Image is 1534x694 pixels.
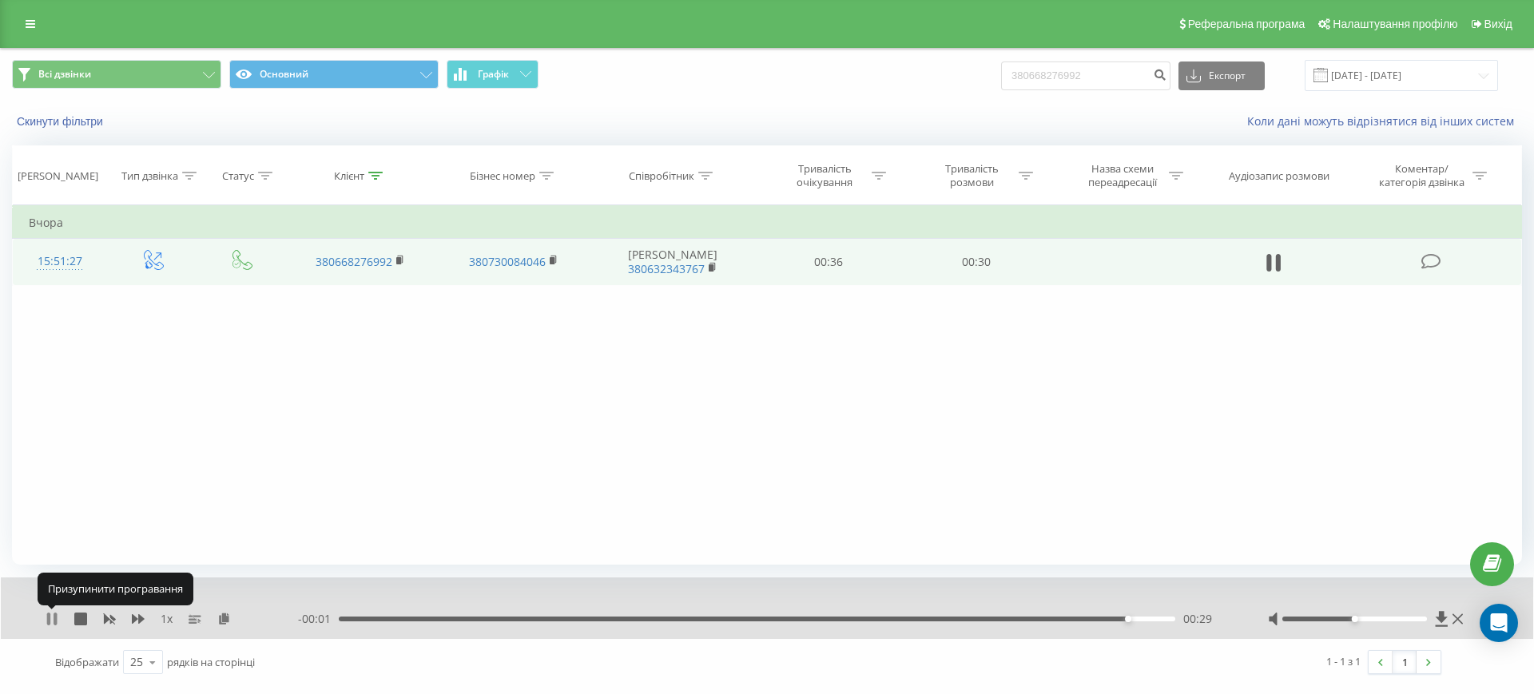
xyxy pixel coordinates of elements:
span: Вихід [1484,18,1512,30]
div: [PERSON_NAME] [18,169,98,183]
a: 380632343767 [628,261,705,276]
div: Аудіозапис розмови [1229,169,1329,183]
button: Експорт [1178,61,1265,90]
span: 00:29 [1183,611,1212,627]
button: Основний [229,60,439,89]
div: Accessibility label [1125,616,1131,622]
div: Коментар/категорія дзвінка [1375,162,1468,189]
span: - 00:01 [298,611,339,627]
a: Коли дані можуть відрізнятися вiд інших систем [1247,113,1522,129]
span: Відображати [55,655,119,669]
div: Призупинити програвання [38,573,193,605]
div: Бізнес номер [470,169,535,183]
span: Графік [478,69,509,80]
button: Скинути фільтри [12,114,111,129]
div: Статус [222,169,254,183]
button: Всі дзвінки [12,60,221,89]
div: Клієнт [334,169,364,183]
div: Тривалість очікування [782,162,868,189]
span: 1 x [161,611,173,627]
td: 00:30 [902,239,1049,285]
a: 1 [1393,651,1417,673]
div: Співробітник [629,169,694,183]
div: 25 [130,654,143,670]
div: Accessibility label [1351,616,1357,622]
div: 15:51:27 [29,246,91,277]
div: 1 - 1 з 1 [1326,653,1361,669]
span: Реферальна програма [1188,18,1305,30]
span: Налаштування профілю [1333,18,1457,30]
a: 380730084046 [469,254,546,269]
input: Пошук за номером [1001,61,1170,90]
td: 00:36 [755,239,902,285]
span: Всі дзвінки [38,68,91,81]
div: Тип дзвінка [121,169,178,183]
div: Назва схеми переадресації [1079,162,1165,189]
a: 380668276992 [316,254,392,269]
div: Open Intercom Messenger [1480,604,1518,642]
td: Вчора [13,207,1522,239]
div: Тривалість розмови [929,162,1015,189]
span: рядків на сторінці [167,655,255,669]
td: [PERSON_NAME] [590,239,755,285]
button: Графік [447,60,538,89]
